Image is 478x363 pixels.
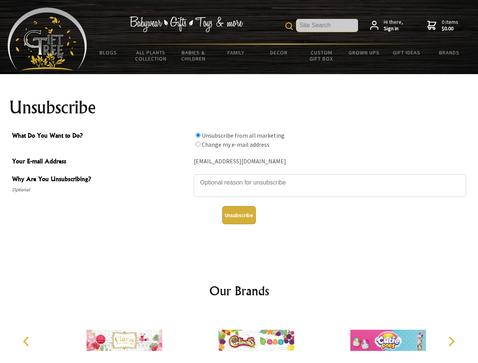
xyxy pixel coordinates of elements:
[442,19,458,32] span: 0 items
[215,45,258,60] a: Family
[222,206,256,224] button: Unsubscribe
[19,333,36,350] button: Previous
[343,45,385,60] a: Grown Ups
[12,174,190,185] span: Why Are You Unsubscribing?
[257,45,300,60] a: Decor
[300,45,343,67] a: Custom Gift Box
[12,157,190,168] span: Your E-mail Address
[296,19,358,32] input: Site Search
[87,45,130,60] a: BLOGS
[442,25,458,32] strong: $0.00
[370,19,403,32] a: Hi there,Sign in
[202,132,285,139] label: Unsubscribe from all marketing
[428,45,471,60] a: Brands
[202,141,269,148] label: Change my e-mail address
[194,174,466,197] textarea: Why Are You Unsubscribing?
[196,133,201,138] input: What Do You Want to Do?
[427,19,458,32] a: 0 items$0.00
[12,131,190,142] span: What Do You Want to Do?
[15,282,463,300] h2: Our Brands
[443,333,459,350] button: Next
[194,156,466,168] div: [EMAIL_ADDRESS][DOMAIN_NAME]
[129,16,243,32] img: Babywear - Gifts - Toys & more
[285,22,293,30] img: product search
[385,45,428,60] a: Gift Ideas
[9,98,469,116] h1: Unsubscribe
[196,142,201,147] input: What Do You Want to Do?
[384,19,403,32] span: Hi there,
[12,185,190,194] span: Optional
[172,45,215,67] a: Babies & Children
[8,8,87,70] img: Babyware - Gifts - Toys and more...
[384,25,403,32] strong: Sign in
[130,45,173,67] a: All Plants Collection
